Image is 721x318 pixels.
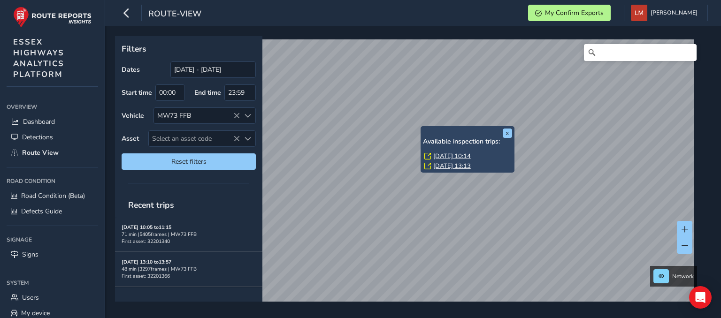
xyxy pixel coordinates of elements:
div: Open Intercom Messenger [689,286,712,309]
strong: [DATE] 10:05 to 11:15 [122,224,171,231]
a: Road Condition (Beta) [7,188,98,204]
h6: Available inspection trips: [423,138,512,146]
span: First asset: 32201340 [122,238,170,245]
span: Users [22,293,39,302]
span: Detections [22,133,53,142]
span: Network [672,273,694,280]
span: Road Condition (Beta) [21,191,85,200]
div: Select an asset code [240,131,255,146]
span: ESSEX HIGHWAYS ANALYTICS PLATFORM [13,37,64,80]
span: Defects Guide [21,207,62,216]
canvas: Map [118,39,694,312]
p: Filters [122,43,256,55]
input: Search [584,44,697,61]
img: rr logo [13,7,92,28]
span: Select an asset code [149,131,240,146]
div: Overview [7,100,98,114]
span: My Confirm Exports [545,8,604,17]
span: Recent trips [122,193,181,217]
span: [PERSON_NAME] [651,5,698,21]
a: Detections [7,129,98,145]
button: My Confirm Exports [528,5,611,21]
label: Vehicle [122,111,144,120]
a: [DATE] 13:13 [433,162,471,170]
div: MW73 FFB [154,108,240,123]
a: [DATE] 10:14 [433,152,471,160]
span: Signs [22,250,38,259]
span: Reset filters [129,157,249,166]
div: 71 min | 5405 frames | MW73 FFB [122,231,256,238]
img: diamond-layout [631,5,647,21]
label: End time [194,88,221,97]
label: Asset [122,134,139,143]
span: Route View [22,148,59,157]
a: Defects Guide [7,204,98,219]
span: route-view [148,8,201,21]
span: First asset: 32201366 [122,273,170,280]
span: Dashboard [23,117,55,126]
button: [PERSON_NAME] [631,5,701,21]
strong: [DATE] 13:10 to 13:57 [122,258,171,265]
span: My device [21,309,50,318]
button: Reset filters [122,153,256,170]
div: System [7,276,98,290]
a: Route View [7,145,98,160]
div: 48 min | 3297 frames | MW73 FFB [122,265,256,273]
a: Signs [7,247,98,262]
a: Users [7,290,98,305]
div: Road Condition [7,174,98,188]
label: Dates [122,65,140,74]
label: Start time [122,88,152,97]
button: x [503,129,512,138]
a: Dashboard [7,114,98,129]
div: Signage [7,233,98,247]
